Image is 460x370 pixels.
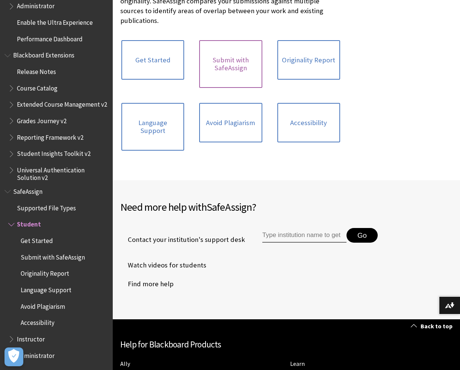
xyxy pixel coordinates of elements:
[207,200,252,214] span: SafeAssign
[120,199,452,215] h2: Need more help with ?
[21,317,54,327] span: Accessibility
[5,49,108,182] nav: Book outline for Blackboard Extensions
[121,103,184,151] a: Language Support
[17,202,76,212] span: Supported File Types
[277,103,340,143] a: Accessibility
[21,284,71,294] span: Language Support
[21,267,69,278] span: Originality Report
[17,33,83,43] span: Performance Dashboard
[120,360,130,368] a: Ally
[13,185,42,195] span: SafeAssign
[13,49,74,59] span: Blackboard Extensions
[17,82,57,92] span: Course Catalog
[21,300,65,310] span: Avoid Plagiarism
[277,40,340,80] a: Originality Report
[121,40,184,80] a: Get Started
[120,338,452,351] h2: Help for Blackboard Products
[5,347,23,366] button: Open Preferences
[17,333,45,343] span: Instructor
[405,319,460,333] a: Back to top
[17,65,56,76] span: Release Notes
[262,228,347,243] input: Type institution name to get support
[17,218,41,228] span: Student
[5,185,108,362] nav: Book outline for Blackboard SafeAssign
[21,234,53,245] span: Get Started
[120,260,206,271] a: Watch videos for students
[290,360,305,368] a: Learn
[120,235,245,245] span: Contact your institution's support desk
[17,164,107,181] span: Universal Authentication Solution v2
[17,115,67,125] span: Grades Journey v2
[17,131,83,141] span: Reporting Framework v2
[17,98,107,109] span: Extended Course Management v2
[17,16,93,26] span: Enable the Ultra Experience
[120,278,174,290] a: Find more help
[199,103,262,143] a: Avoid Plagiarism
[347,228,378,243] button: Go
[21,251,85,261] span: Submit with SafeAssign
[17,148,91,158] span: Student Insights Toolkit v2
[17,349,54,359] span: Administrator
[199,40,262,88] a: Submit with SafeAssign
